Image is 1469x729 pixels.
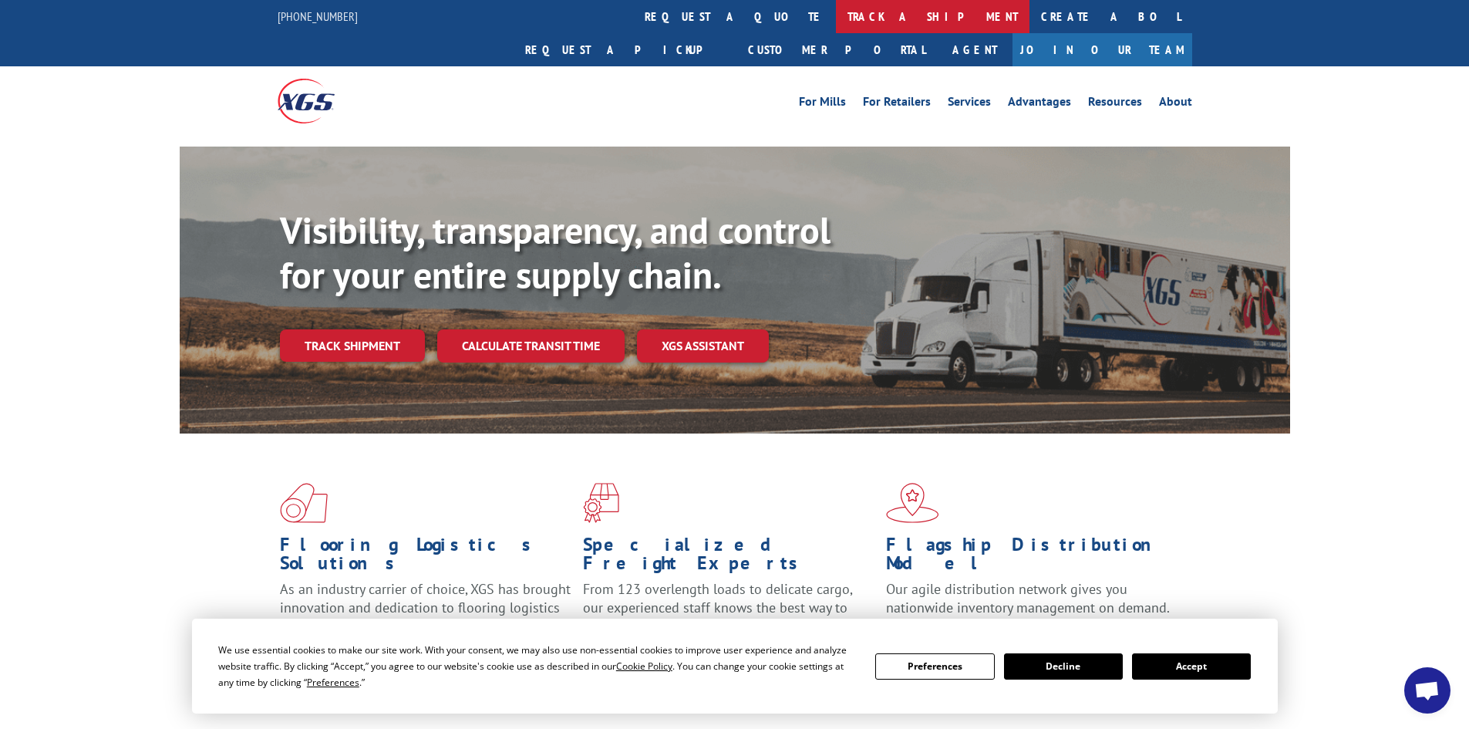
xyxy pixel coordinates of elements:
[280,580,571,635] span: As an industry carrier of choice, XGS has brought innovation and dedication to flooring logistics...
[192,619,1278,714] div: Cookie Consent Prompt
[278,8,358,24] a: [PHONE_NUMBER]
[280,329,425,362] a: Track shipment
[799,96,846,113] a: For Mills
[280,483,328,523] img: xgs-icon-total-supply-chain-intelligence-red
[437,329,625,363] a: Calculate transit time
[307,676,359,689] span: Preferences
[1004,653,1123,680] button: Decline
[886,580,1170,616] span: Our agile distribution network gives you nationwide inventory management on demand.
[583,483,619,523] img: xgs-icon-focused-on-flooring-red
[1012,33,1192,66] a: Join Our Team
[886,483,939,523] img: xgs-icon-flagship-distribution-model-red
[280,206,831,299] b: Visibility, transparency, and control for your entire supply chain.
[1159,96,1192,113] a: About
[1404,667,1450,714] a: Open chat
[280,535,571,580] h1: Flooring Logistics Solutions
[514,33,736,66] a: Request a pickup
[937,33,1012,66] a: Agent
[616,660,672,673] span: Cookie Policy
[863,96,931,113] a: For Retailers
[1088,96,1142,113] a: Resources
[637,329,769,363] a: XGS ASSISTANT
[1132,653,1251,680] button: Accept
[948,96,991,113] a: Services
[583,535,874,580] h1: Specialized Freight Experts
[583,580,874,649] p: From 123 overlength loads to delicate cargo, our experienced staff knows the best way to move you...
[736,33,937,66] a: Customer Portal
[218,642,857,690] div: We use essential cookies to make our site work. With your consent, we may also use non-essential ...
[886,535,1178,580] h1: Flagship Distribution Model
[1008,96,1071,113] a: Advantages
[875,653,994,680] button: Preferences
